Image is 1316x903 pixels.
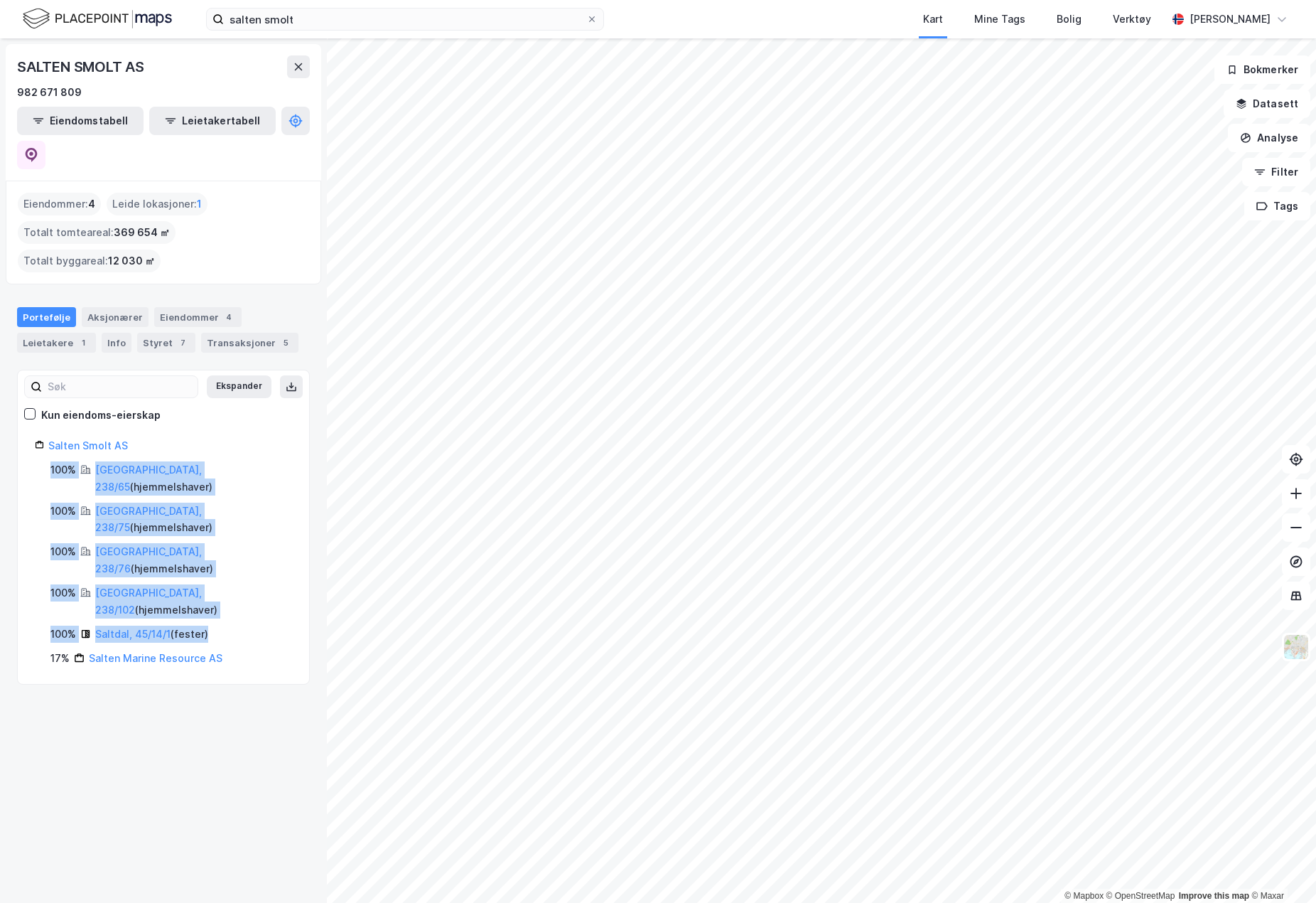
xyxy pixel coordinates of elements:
div: Eiendommer : [18,193,101,215]
a: Saltdal, 45/14/1 [95,628,171,640]
a: Salten Smolt AS [48,439,128,451]
input: Søk [42,376,198,397]
div: 100% [50,584,76,602]
button: Tags [1244,192,1310,220]
button: Bokmerker [1214,55,1310,84]
a: Salten Marine Resource AS [89,652,222,664]
div: Styret [137,333,195,353]
div: 17% [50,650,70,667]
div: Kun eiendoms-eierskap [41,407,161,424]
div: Totalt tomteareal : [18,221,176,244]
button: Eiendomstabell [17,107,144,135]
div: ( hjemmelshaver ) [95,461,292,496]
div: Kart [923,11,943,28]
span: 1 [197,196,202,213]
div: 7 [176,336,190,350]
a: Mapbox [1064,891,1104,901]
div: 982 671 809 [17,84,82,101]
div: Leide lokasjoner : [107,193,207,215]
a: OpenStreetMap [1106,891,1175,901]
div: Info [102,333,131,353]
div: 1 [76,336,90,350]
a: [GEOGRAPHIC_DATA], 238/76 [95,545,202,575]
button: Datasett [1224,90,1310,118]
button: Filter [1242,158,1310,186]
div: Bolig [1057,11,1082,28]
a: [GEOGRAPHIC_DATA], 238/102 [95,587,202,616]
a: Improve this map [1179,891,1249,901]
button: Ekspander [207,375,271,398]
div: Eiendommer [154,307,242,327]
div: Verktøy [1113,11,1151,28]
div: ( hjemmelshaver ) [95,503,292,537]
div: 100% [50,543,76,560]
iframe: Chat Widget [1245,835,1316,903]
div: 100% [50,461,76,479]
div: Leietakere [17,333,96,353]
div: ( hjemmelshaver ) [95,584,292,619]
a: [GEOGRAPHIC_DATA], 238/65 [95,464,202,493]
img: logo.f888ab2527a4732fd821a326f86c7f29.svg [23,6,172,31]
span: 369 654 ㎡ [114,224,170,241]
input: Søk på adresse, matrikkel, gårdeiere, leietakere eller personer [224,9,586,30]
span: 4 [88,196,95,213]
div: [PERSON_NAME] [1190,11,1271,28]
div: Portefølje [17,307,76,327]
div: 5 [279,336,293,350]
div: Kontrollprogram for chat [1245,835,1316,903]
span: 12 030 ㎡ [108,252,155,269]
div: Aksjonærer [82,307,149,327]
div: ( hjemmelshaver ) [95,543,292,577]
a: [GEOGRAPHIC_DATA], 238/75 [95,505,202,534]
div: SALTEN SMOLT AS [17,55,147,78]
div: ( fester ) [95,626,208,643]
div: Transaksjoner [201,333,298,353]
div: Mine Tags [974,11,1025,28]
button: Leietakertabell [149,107,276,135]
div: 4 [222,310,236,324]
img: Z [1283,634,1310,661]
div: Totalt byggareal : [18,250,161,272]
div: 100% [50,626,76,643]
div: 100% [50,503,76,520]
button: Analyse [1228,124,1310,152]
